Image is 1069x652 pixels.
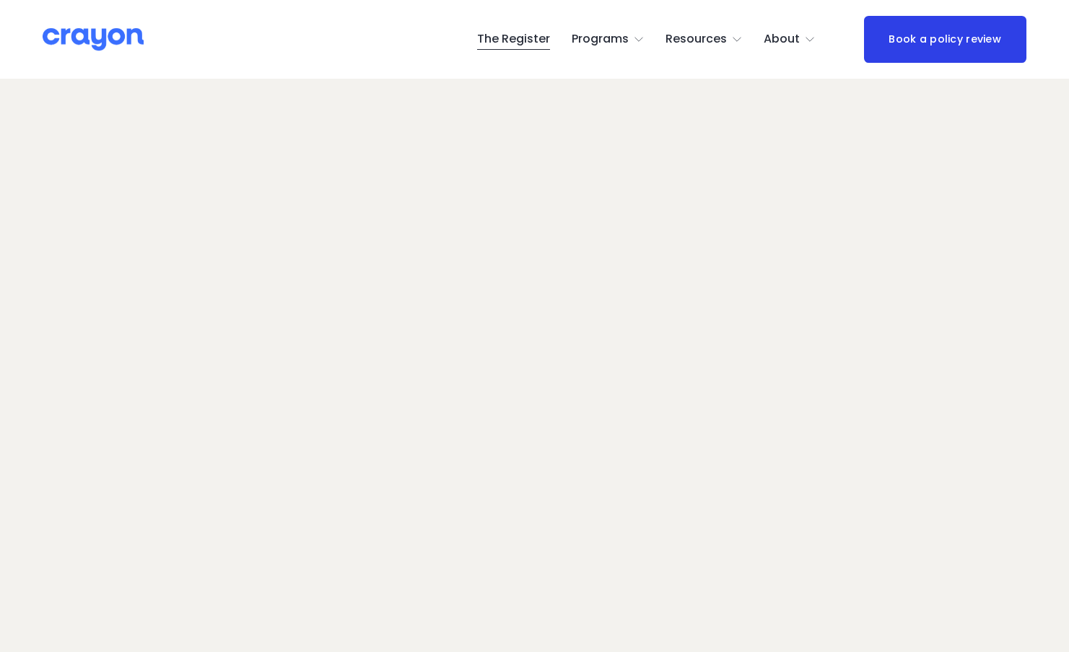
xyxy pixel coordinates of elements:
[572,29,629,50] span: Programs
[572,28,645,51] a: folder dropdown
[43,27,144,52] img: Crayon
[764,29,800,50] span: About
[666,28,743,51] a: folder dropdown
[764,28,816,51] a: folder dropdown
[666,29,727,50] span: Resources
[477,28,550,51] a: The Register
[864,16,1026,63] a: Book a policy review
